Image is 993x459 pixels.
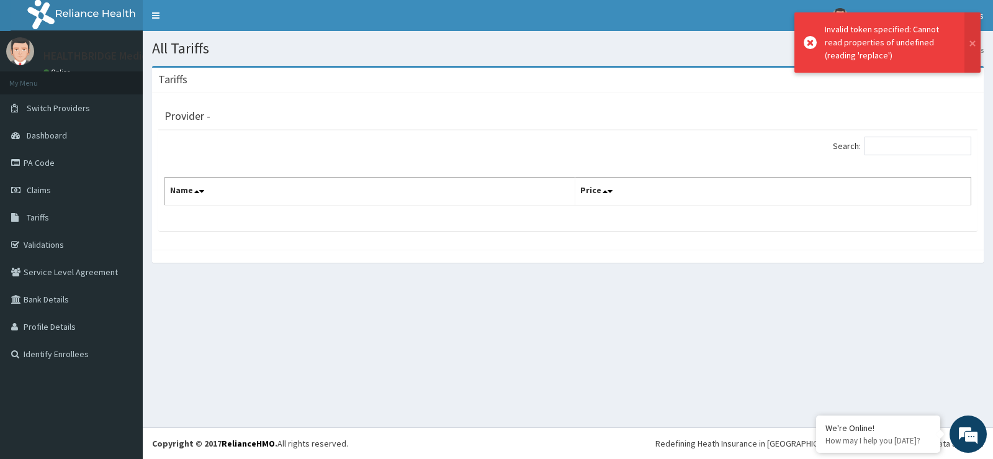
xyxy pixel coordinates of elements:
[158,74,187,85] h3: Tariffs
[6,37,34,65] img: User Image
[27,102,90,114] span: Switch Providers
[825,435,931,446] p: How may I help you today?
[655,437,984,450] div: Redefining Heath Insurance in [GEOGRAPHIC_DATA] using Telemedicine and Data Science!
[832,8,848,24] img: User Image
[165,178,575,206] th: Name
[164,111,210,122] h3: Provider -
[27,130,67,141] span: Dashboard
[43,50,217,61] p: HEALTHBRIDGE Medical consultants
[855,10,984,21] span: HEALTHBRIDGE Medical consultants
[833,137,971,155] label: Search:
[865,137,971,155] input: Search:
[825,23,953,62] div: Invalid token specified: Cannot read properties of undefined (reading 'replace')
[152,438,277,449] strong: Copyright © 2017 .
[575,178,971,206] th: Price
[27,184,51,196] span: Claims
[27,212,49,223] span: Tariffs
[152,40,984,57] h1: All Tariffs
[825,422,931,434] div: We're Online!
[222,438,275,449] a: RelianceHMO
[43,68,73,76] a: Online
[143,427,993,459] footer: All rights reserved.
